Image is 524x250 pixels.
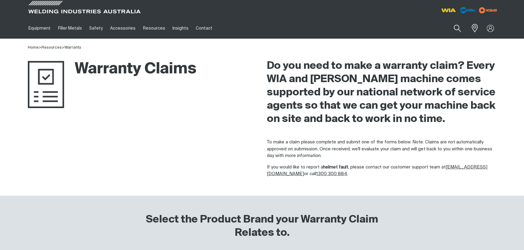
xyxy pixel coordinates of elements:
[169,18,192,39] a: Insights
[41,46,62,50] a: Resources
[106,18,139,39] a: Accessories
[323,165,348,169] strong: helmet fault
[25,18,381,39] nav: Main
[28,59,196,79] h1: Warranty Claims
[139,18,169,39] a: Resources
[64,46,81,50] a: Warranty
[41,46,64,50] span: >
[267,139,496,159] p: To make a claim please complete and submit one of the forms below. Note: Claims are not automatic...
[137,213,387,240] h2: Select the Product Brand your Warranty Claim Relates to.
[447,21,468,35] button: Search products
[86,18,106,39] a: Safety
[39,46,41,50] span: >
[316,171,347,176] a: 1300 300 884
[267,139,496,178] div: If you would like to report a , please contact our customer support team at or call .
[25,18,54,39] a: Equipment
[192,18,216,39] a: Contact
[477,6,499,15] img: miller
[267,59,496,126] h2: Do you need to make a warranty claim? Every WIA and [PERSON_NAME] machine comes supported by our ...
[54,18,85,39] a: Filler Metals
[440,21,468,35] input: Product name or item number...
[28,46,39,50] a: Home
